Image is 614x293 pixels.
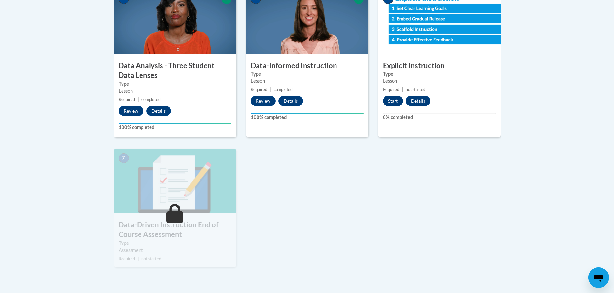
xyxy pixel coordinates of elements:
div: Lesson [251,78,364,85]
h3: Data Analysis - Three Student Data Lenses [114,61,236,81]
button: Details [406,96,430,106]
div: Assessment [119,247,231,254]
span: completed [141,97,161,102]
div: Your progress [119,123,231,124]
span: completed [274,87,293,92]
span: Required [383,87,399,92]
span: Required [119,97,135,102]
span: not started [141,256,161,261]
span: not started [406,87,425,92]
label: 100% completed [119,124,231,131]
h3: Data-Driven Instruction End of Course Assessment [114,220,236,240]
button: Review [119,106,143,116]
button: Details [278,96,303,106]
span: Required [251,87,267,92]
label: Type [383,70,496,78]
button: Start [383,96,403,106]
img: Course Image [114,149,236,213]
span: | [138,97,139,102]
h3: Explicit Instruction [378,61,501,71]
label: 100% completed [251,114,364,121]
span: 7 [119,153,129,163]
div: Lesson [119,87,231,95]
button: Review [251,96,276,106]
label: Type [119,240,231,247]
span: | [270,87,271,92]
label: 0% completed [383,114,496,121]
label: Type [251,70,364,78]
iframe: Button to launch messaging window [588,267,609,288]
h3: Data-Informed Instruction [246,61,368,71]
label: Type [119,80,231,87]
div: Lesson [383,78,496,85]
span: | [138,256,139,261]
button: Details [146,106,171,116]
span: | [402,87,403,92]
div: Your progress [251,113,364,114]
span: Required [119,256,135,261]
